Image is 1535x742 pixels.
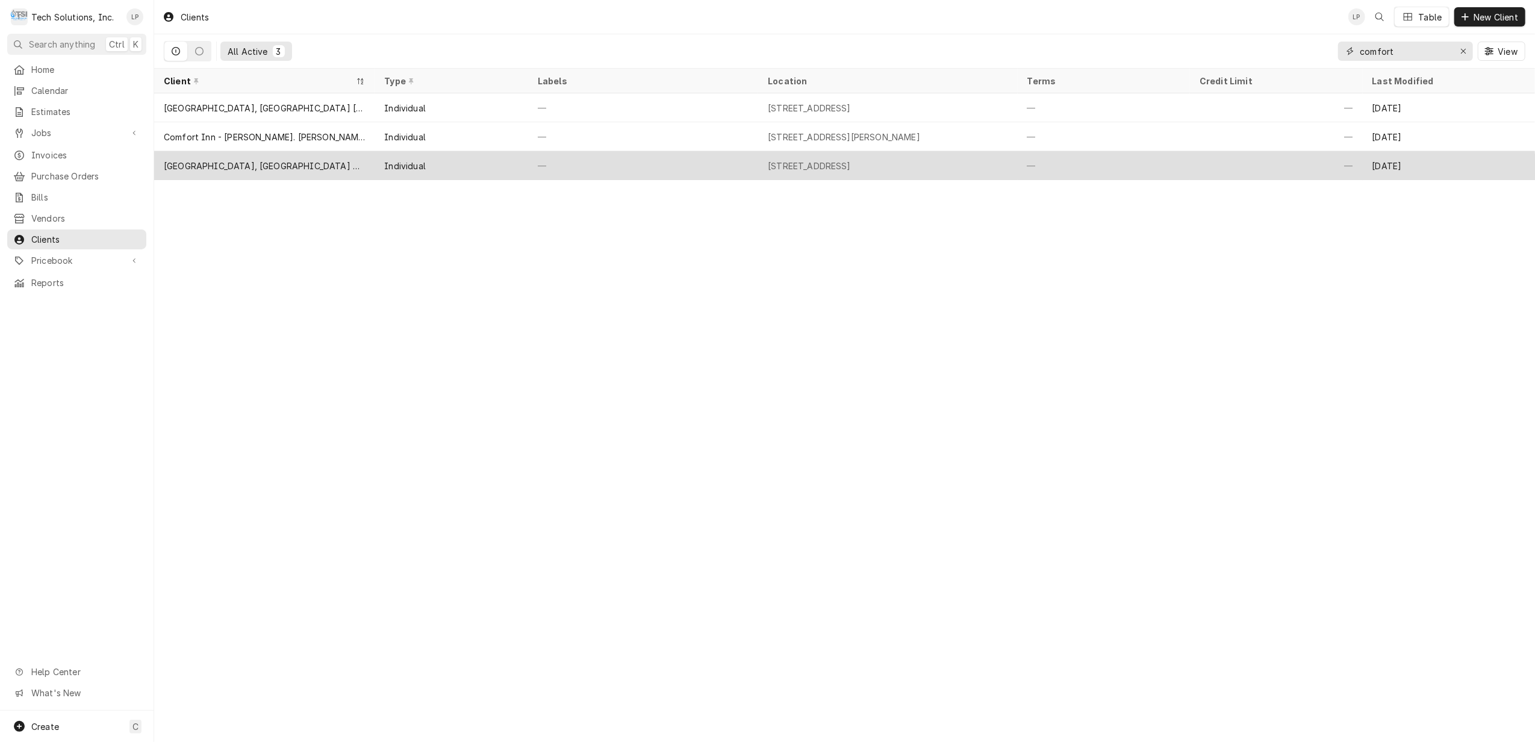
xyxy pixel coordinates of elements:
div: — [528,93,758,122]
div: LP [126,8,143,25]
span: Bills [31,191,140,204]
div: Table [1419,11,1442,23]
span: C [132,720,139,733]
div: Tech Solutions, Inc. [31,11,114,23]
span: Home [31,63,140,76]
div: [GEOGRAPHIC_DATA], [GEOGRAPHIC_DATA] [GEOGRAPHIC_DATA] [164,102,365,114]
div: T [11,8,28,25]
span: Vendors [31,212,140,225]
span: Pricebook [31,254,122,267]
div: Lisa Paschal's Avatar [1348,8,1365,25]
span: New Client [1471,11,1521,23]
div: [GEOGRAPHIC_DATA], [GEOGRAPHIC_DATA] WV [164,160,365,172]
div: Individual [384,131,426,143]
span: Search anything [29,38,95,51]
span: Clients [31,233,140,246]
button: New Client [1454,7,1525,26]
span: K [133,38,139,51]
span: Jobs [31,126,122,139]
div: [STREET_ADDRESS] [768,102,851,114]
div: Credit Limit [1200,75,1350,87]
a: Go to Pricebook [7,251,146,270]
button: View [1478,42,1525,61]
div: — [1018,93,1190,122]
span: Ctrl [109,38,125,51]
span: Invoices [31,149,140,161]
div: — [1018,122,1190,151]
div: Client [164,75,353,87]
div: — [1190,93,1362,122]
div: — [1018,151,1190,180]
button: Erase input [1454,42,1473,61]
a: Calendar [7,81,146,101]
div: 3 [275,45,282,58]
div: Type [384,75,515,87]
span: What's New [31,687,139,699]
div: Last Modified [1372,75,1523,87]
a: Go to Help Center [7,662,146,682]
div: Tech Solutions, Inc.'s Avatar [11,8,28,25]
a: Reports [7,273,146,293]
a: Bills [7,187,146,207]
div: Individual [384,102,426,114]
span: Create [31,722,59,732]
button: Search anythingCtrlK [7,34,146,55]
span: Reports [31,276,140,289]
div: — [528,151,758,180]
a: Go to What's New [7,683,146,703]
div: LP [1348,8,1365,25]
span: Calendar [31,84,140,97]
span: View [1495,45,1520,58]
div: Comfort Inn - [PERSON_NAME]. [PERSON_NAME] [164,131,365,143]
a: Estimates [7,102,146,122]
div: Terms [1027,75,1178,87]
button: Open search [1370,7,1389,26]
a: Invoices [7,145,146,165]
a: Go to Jobs [7,123,146,143]
a: Clients [7,229,146,249]
div: [DATE] [1363,93,1535,122]
div: [DATE] [1363,122,1535,151]
div: Lisa Paschal's Avatar [126,8,143,25]
div: All Active [228,45,268,58]
span: Help Center [31,666,139,678]
div: — [1190,122,1362,151]
a: Purchase Orders [7,166,146,186]
div: Labels [538,75,749,87]
span: Purchase Orders [31,170,140,182]
a: Home [7,60,146,79]
a: Vendors [7,208,146,228]
div: [DATE] [1363,151,1535,180]
div: — [528,122,758,151]
input: Keyword search [1360,42,1450,61]
div: [STREET_ADDRESS][PERSON_NAME] [768,131,920,143]
div: — [1190,151,1362,180]
div: [STREET_ADDRESS] [768,160,851,172]
div: Individual [384,160,426,172]
div: Location [768,75,1007,87]
span: Estimates [31,105,140,118]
